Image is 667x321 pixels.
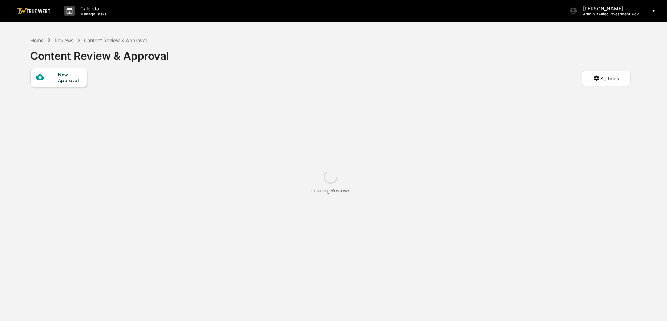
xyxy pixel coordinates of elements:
p: Manage Tasks [75,12,110,16]
p: Admin • Allied Investment Advisors [577,12,642,16]
button: Settings [582,71,631,86]
div: New Approval [58,72,81,83]
div: Loading Reviews [311,187,351,194]
div: Content Review & Approval [30,44,169,62]
div: Home [30,37,44,43]
img: logo [17,8,50,14]
p: [PERSON_NAME] [577,6,642,12]
div: Reviews [54,37,73,43]
p: Calendar [75,6,110,12]
div: Content Review & Approval [84,37,147,43]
